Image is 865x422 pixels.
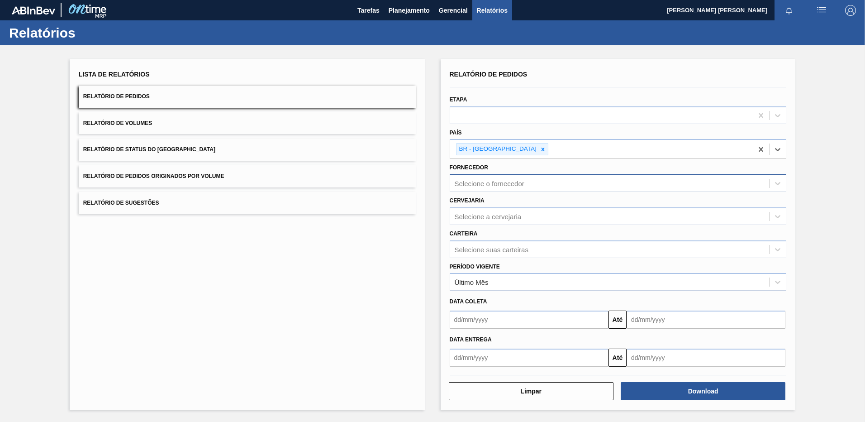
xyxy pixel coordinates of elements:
button: Download [621,382,785,400]
button: Relatório de Volumes [79,112,416,134]
span: Relatórios [477,5,508,16]
button: Até [608,311,627,329]
button: Relatório de Status do [GEOGRAPHIC_DATA] [79,139,416,161]
span: Data coleta [450,298,487,305]
span: Relatório de Pedidos [450,71,528,78]
span: Relatório de Status do [GEOGRAPHIC_DATA] [83,146,215,153]
label: Período Vigente [450,264,500,270]
span: Tarefas [357,5,380,16]
h1: Relatórios [9,28,170,38]
img: Logout [845,5,856,16]
img: userActions [816,5,827,16]
button: Até [608,349,627,367]
button: Relatório de Pedidos [79,86,416,108]
div: Selecione suas carteiras [455,245,528,253]
label: Cervejaria [450,197,485,204]
img: TNhmsLtSVTkK8tSr43FrP2fwEKptu5GPRR3wAAAABJRU5ErkJggg== [12,6,55,14]
span: Relatório de Pedidos Originados por Volume [83,173,224,179]
button: Relatório de Pedidos Originados por Volume [79,165,416,187]
div: Selecione a cervejaria [455,212,522,220]
label: Carteira [450,230,478,237]
label: Fornecedor [450,164,488,171]
input: dd/mm/yyyy [627,311,785,329]
span: Relatório de Volumes [83,120,152,126]
input: dd/mm/yyyy [627,349,785,367]
input: dd/mm/yyyy [450,311,608,329]
button: Notificações [775,4,803,17]
input: dd/mm/yyyy [450,349,608,367]
span: Relatório de Sugestões [83,200,159,206]
div: BR - [GEOGRAPHIC_DATA] [456,144,538,155]
button: Relatório de Sugestões [79,192,416,214]
span: Data entrega [450,336,492,343]
label: País [450,129,462,136]
span: Planejamento [389,5,430,16]
div: Selecione o fornecedor [455,180,524,187]
span: Lista de Relatórios [79,71,150,78]
span: Relatório de Pedidos [83,93,150,100]
div: Último Mês [455,278,489,286]
span: Gerencial [439,5,468,16]
button: Limpar [449,382,613,400]
label: Etapa [450,96,467,103]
